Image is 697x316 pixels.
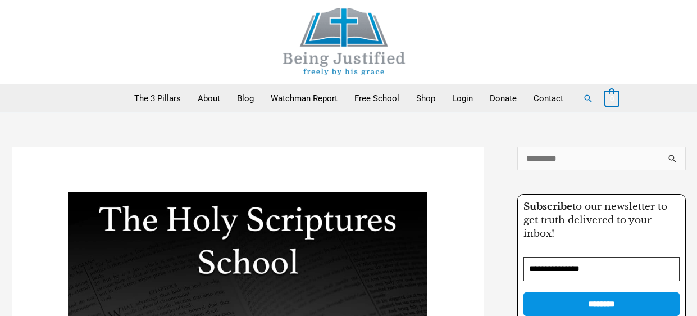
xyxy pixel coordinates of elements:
[262,84,346,112] a: Watchman Report
[604,93,619,103] a: View Shopping Cart, empty
[346,84,408,112] a: Free School
[523,201,572,213] strong: Subscribe
[523,201,667,240] span: to our newsletter to get truth delivered to your inbox!
[523,257,680,281] input: Email Address *
[583,93,593,103] a: Search button
[189,84,229,112] a: About
[481,84,525,112] a: Donate
[610,94,614,103] span: 0
[229,84,262,112] a: Blog
[260,8,429,75] img: Being Justified
[525,84,572,112] a: Contact
[126,84,572,112] nav: Primary Site Navigation
[408,84,444,112] a: Shop
[444,84,481,112] a: Login
[126,84,189,112] a: The 3 Pillars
